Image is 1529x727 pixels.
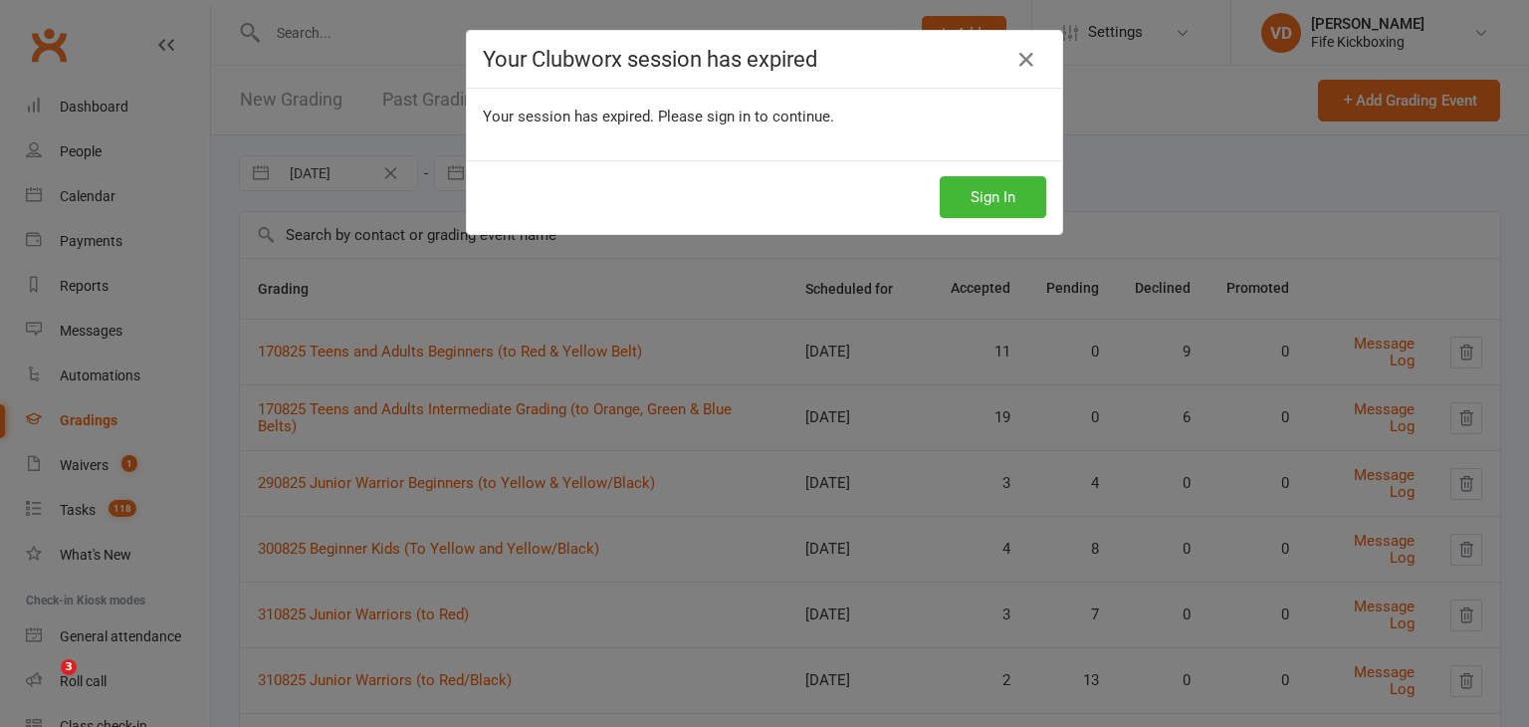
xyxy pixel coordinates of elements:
span: 3 [61,659,77,675]
h4: Your Clubworx session has expired [483,47,1046,72]
a: Close [1010,44,1042,76]
iframe: Intercom live chat [20,659,68,707]
button: Sign In [940,176,1046,218]
span: Your session has expired. Please sign in to continue. [483,108,834,125]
